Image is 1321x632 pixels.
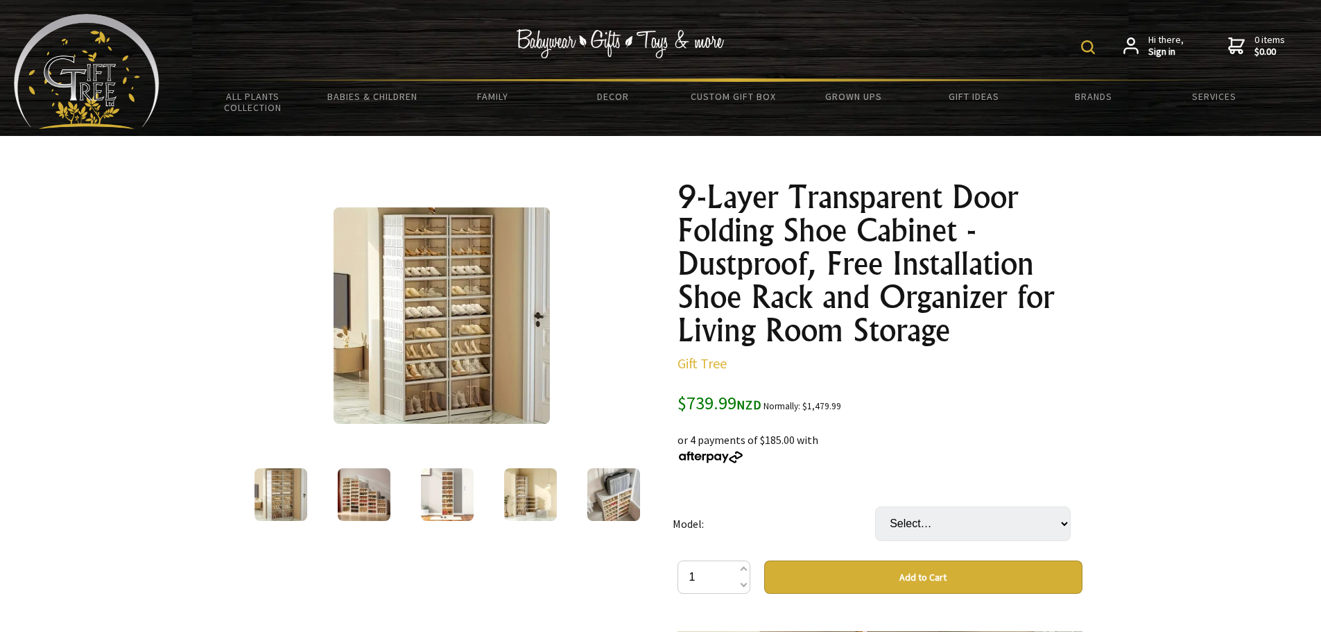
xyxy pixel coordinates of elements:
img: Afterpay [677,451,744,463]
img: 9-Layer Transparent Door Folding Shoe Cabinet - Dustproof, Free Installation Shoe Rack and Organi... [587,468,640,521]
img: product search [1081,40,1095,54]
a: Custom Gift Box [673,82,793,111]
button: Add to Cart [764,561,1082,594]
div: or 4 payments of $185.00 with [677,415,1082,465]
small: Normally: $1,479.99 [763,400,841,412]
img: Babywear - Gifts - Toys & more [517,29,725,58]
a: Family [433,82,553,111]
img: 9-Layer Transparent Door Folding Shoe Cabinet - Dustproof, Free Installation Shoe Rack and Organi... [421,468,474,521]
a: Grown Ups [793,82,913,111]
a: Gift Ideas [913,82,1033,111]
span: 0 items [1254,33,1285,58]
a: Brands [1034,82,1154,111]
a: All Plants Collection [193,82,313,122]
a: 0 items$0.00 [1228,34,1285,58]
a: Services [1154,82,1274,111]
strong: Sign in [1148,46,1184,58]
img: Babyware - Gifts - Toys and more... [14,14,159,129]
span: $739.99 [677,391,761,414]
span: Hi there, [1148,34,1184,58]
strong: $0.00 [1254,46,1285,58]
td: Model: [673,487,875,561]
a: Decor [553,82,673,111]
img: 9-Layer Transparent Door Folding Shoe Cabinet - Dustproof, Free Installation Shoe Rack and Organi... [504,468,557,521]
a: Hi there,Sign in [1123,34,1184,58]
img: 9-Layer Transparent Door Folding Shoe Cabinet - Dustproof, Free Installation Shoe Rack and Organi... [254,468,307,521]
span: NZD [736,397,761,413]
a: Gift Tree [677,355,727,372]
a: Babies & Children [313,82,433,111]
img: 9-Layer Transparent Door Folding Shoe Cabinet - Dustproof, Free Installation Shoe Rack and Organi... [334,207,550,424]
img: 9-Layer Transparent Door Folding Shoe Cabinet - Dustproof, Free Installation Shoe Rack and Organi... [338,468,390,521]
h1: 9-Layer Transparent Door Folding Shoe Cabinet - Dustproof, Free Installation Shoe Rack and Organi... [677,180,1082,347]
